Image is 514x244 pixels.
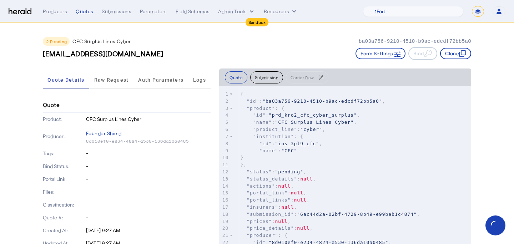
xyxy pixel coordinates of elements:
span: : , [240,219,291,224]
div: 8 [219,140,230,147]
span: : , [240,176,316,182]
span: "actions" [247,183,275,189]
div: 19 [219,218,230,225]
span: } [240,155,243,160]
p: [DATE] 9:27 AM [86,227,211,234]
div: 14 [219,183,230,190]
div: Sandbox [246,18,269,26]
span: "id" [253,112,266,118]
span: null [297,225,309,231]
span: null [275,219,288,224]
p: Bind Status: [43,163,85,170]
span: : , [240,112,360,118]
p: - [86,214,211,221]
button: Quote [225,71,247,83]
span: "name" [259,148,278,153]
span: "product" [247,106,275,111]
p: ba03a756-9210-4510-b9ac-edcdf72bb5a0 [359,38,471,45]
span: "portal_links" [247,197,291,203]
span: : , [240,190,306,195]
div: Field Schemas [176,8,210,15]
span: null [300,176,313,182]
p: 8d010ef0-e234-4824-a530-136da10a0485 [86,138,211,144]
div: 2 [219,98,230,105]
span: "CFC Surplus Lines Cyber" [275,120,354,125]
p: CFC Surplus Lines Cyber [72,38,131,45]
span: "prd_kro2_cfc_cyber_surplus" [269,112,357,118]
span: : , [240,212,420,217]
span: "producer" [247,233,278,238]
div: Quotes [76,8,93,15]
p: Founder Shield [86,128,211,138]
div: 10 [219,154,230,161]
span: : , [240,127,325,132]
span: : , [240,204,297,210]
span: : , [240,197,309,203]
p: CFC Surplus Lines Cyber [86,116,211,123]
span: : { [240,233,288,238]
div: 16 [219,197,230,204]
span: "price_details" [247,225,294,231]
span: "name" [253,120,272,125]
p: Portal Link: [43,176,85,183]
p: Product: [43,116,85,123]
div: 9 [219,147,230,154]
h4: Quote [43,101,60,109]
button: Submission [250,71,283,83]
span: "cyber" [300,127,322,132]
p: Tags: [43,150,85,157]
p: Quote #: [43,214,85,221]
span: null [294,197,306,203]
span: "CFC" [281,148,297,153]
p: - [86,163,211,170]
span: Quote Details [47,77,84,82]
span: "pending" [275,169,303,174]
div: 4 [219,112,230,119]
span: : { [240,134,303,139]
div: 15 [219,189,230,197]
div: 17 [219,204,230,211]
span: "6ac44d2a-02bf-4729-8b49-e99beb1c4874" [297,212,417,217]
span: Raw Request [94,77,129,82]
span: "status_details" [247,176,297,182]
button: Resources dropdown menu [264,8,298,15]
p: - [86,176,211,183]
span: Auth Parameters [138,77,183,82]
span: "insurers" [247,204,278,210]
div: 6 [219,126,230,133]
span: "submission_id" [247,212,294,217]
div: 18 [219,211,230,218]
p: Producer: [43,133,85,140]
button: Clone [440,48,471,59]
p: Created At: [43,227,85,234]
span: "id" [247,98,259,104]
span: Carrier Raw [291,75,314,80]
div: 11 [219,161,230,168]
span: Logs [193,77,206,82]
div: 7 [219,133,230,140]
span: "status" [247,169,272,174]
span: null [281,204,294,210]
span: { [240,91,243,97]
span: "product_line" [253,127,297,132]
span: "id" [259,141,272,146]
div: 5 [219,119,230,126]
span: : , [240,169,306,174]
span: : , [240,120,357,125]
div: Producers [43,8,67,15]
button: Carrier Raw [286,71,328,83]
img: Herald Logo [9,8,31,15]
h3: [EMAIL_ADDRESS][DOMAIN_NAME] [43,49,163,59]
span: : [240,148,297,153]
span: : , [240,98,385,104]
div: 1 [219,91,230,98]
div: Parameters [140,8,167,15]
button: Bind [408,47,437,60]
p: Files: [43,188,85,195]
p: Classification: [43,201,85,208]
span: : , [240,183,294,189]
p: - [86,150,211,157]
button: Form Settings [356,48,405,59]
span: "ins_3pl9_cfc" [275,141,319,146]
p: - [86,201,211,208]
